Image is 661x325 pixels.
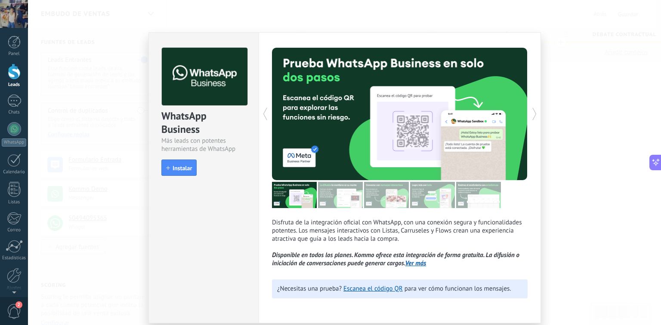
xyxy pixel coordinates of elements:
[272,182,317,208] img: tour_image_7a4924cebc22ed9e3259523e50fe4fd6.png
[15,301,22,308] span: 2
[2,82,27,88] div: Leads
[161,159,197,176] button: Instalar
[2,138,26,147] div: WhatsApp
[173,165,192,171] span: Instalar
[162,48,247,106] img: logo_main.png
[318,182,363,208] img: tour_image_cc27419dad425b0ae96c2716632553fa.png
[2,227,27,233] div: Correo
[405,259,426,267] a: Ver más
[410,182,455,208] img: tour_image_62c9952fc9cf984da8d1d2aa2c453724.png
[2,169,27,175] div: Calendario
[2,110,27,115] div: Chats
[272,218,528,267] p: Disfruta de la integración oficial con WhatsApp, con una conexión segura y funcionalidades potent...
[456,182,501,208] img: tour_image_cc377002d0016b7ebaeb4dbe65cb2175.png
[272,251,519,267] i: Disponible en todos los planes. Kommo ofrece esta integración de forma gratuita. La difusión o in...
[405,285,511,293] span: para ver cómo funcionan los mensajes.
[2,255,27,261] div: Estadísticas
[2,199,27,205] div: Listas
[343,285,403,293] a: Escanea el código QR
[364,182,409,208] img: tour_image_1009fe39f4f058b759f0df5a2b7f6f06.png
[2,51,27,57] div: Panel
[277,285,342,293] span: ¿Necesitas una prueba?
[161,137,246,153] div: Más leads con potentes herramientas de WhatsApp
[161,109,246,137] div: WhatsApp Business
